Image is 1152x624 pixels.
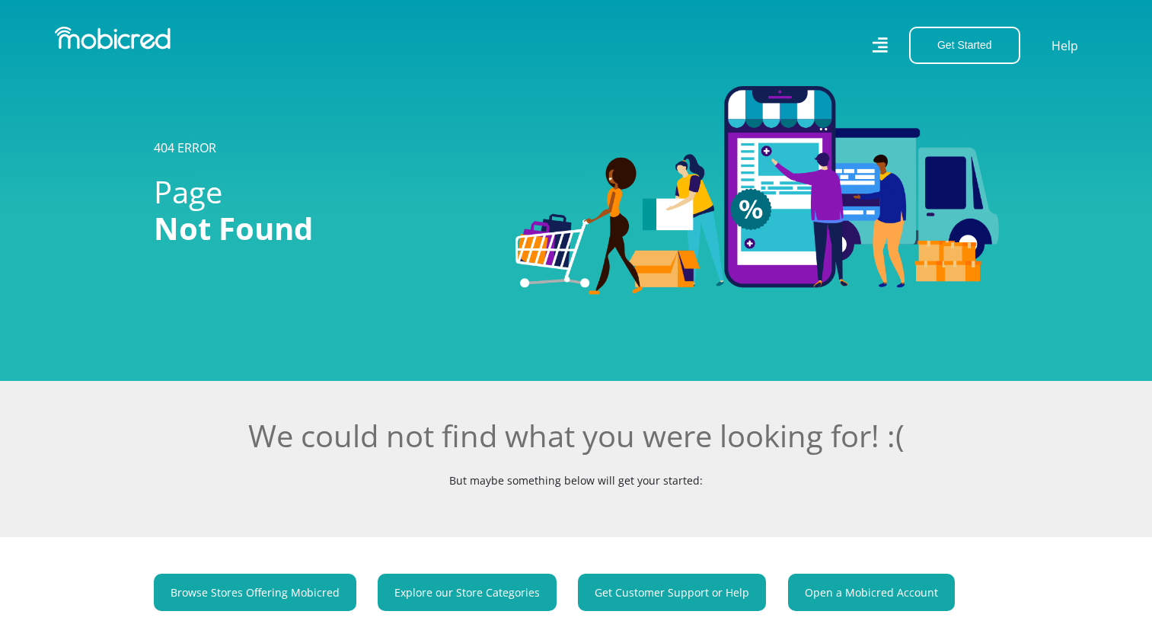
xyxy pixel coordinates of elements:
a: 404 ERROR [154,139,216,156]
a: Explore our Store Categories [378,574,557,611]
h2: Page [154,174,493,247]
a: Help [1051,36,1079,56]
span: Not Found [154,207,313,249]
a: Open a Mobicred Account [788,574,955,611]
img: Categories [515,86,999,295]
button: Get Started [909,27,1020,64]
a: Browse Stores Offering Mobicred [154,574,356,611]
img: Mobicred [55,27,171,50]
a: Get Customer Support or Help [578,574,766,611]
